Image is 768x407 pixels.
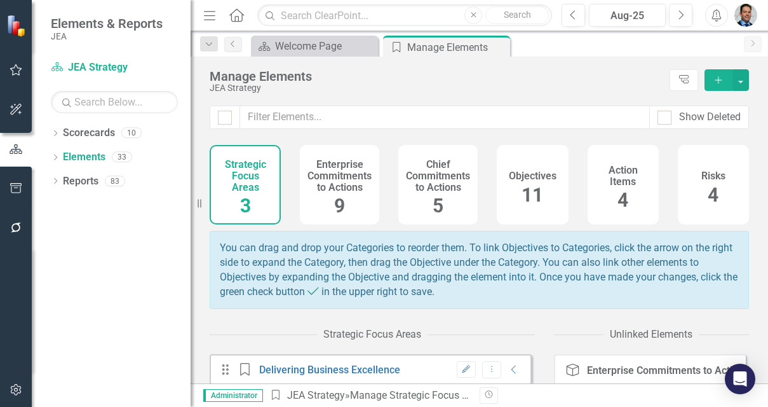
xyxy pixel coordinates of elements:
div: Strategic Focus Areas [323,328,421,342]
span: 11 [522,184,543,206]
button: Aug-25 [589,4,666,27]
span: 3 [240,195,251,217]
img: Christopher Barrett [734,4,757,27]
div: Show Deleted [679,110,741,125]
a: Reports [63,174,98,189]
span: Search [504,10,531,20]
div: Welcome Page [275,38,375,54]
span: Elements & Reports [51,16,163,31]
h4: Chief Commitments to Actions [406,159,470,193]
div: Manage Elements [407,39,507,55]
h4: Objectives [509,170,556,182]
img: ClearPoint Strategy [6,15,29,37]
span: 9 [334,195,345,217]
a: Delivering Business Excellence [259,364,400,376]
a: Elements [63,150,105,165]
input: Filter Elements... [239,106,650,129]
div: Unlinked Elements [610,328,692,342]
span: Administrator [203,389,263,402]
span: 4 [617,189,628,211]
h4: Risks [701,170,725,182]
h4: Enterprise Commitments to Actions [307,159,372,193]
div: You can drag and drop your Categories to reorder them. To link Objectives to Categories, click th... [210,231,749,309]
a: JEA Strategy [287,389,345,401]
div: » Manage Strategic Focus Areas [269,389,470,403]
h4: Action Items [595,165,651,187]
div: 33 [112,152,132,163]
a: Scorecards [63,126,115,141]
div: 10 [121,128,142,139]
span: 5 [433,195,443,217]
div: Aug-25 [593,8,661,24]
div: Open Intercom Messenger [725,364,755,394]
span: 4 [708,184,718,206]
input: Search ClearPoint... [257,4,552,27]
div: 83 [105,176,125,186]
div: Enterprise Commitments to Actions [587,365,749,376]
div: JEA Strategy [210,83,663,93]
small: JEA [51,31,163,41]
button: Search [485,6,549,24]
a: JEA Strategy [51,60,178,75]
input: Search Below... [51,91,178,113]
a: Welcome Page [254,38,375,54]
div: Manage Elements [210,69,663,83]
h4: Strategic Focus Areas [217,159,273,193]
